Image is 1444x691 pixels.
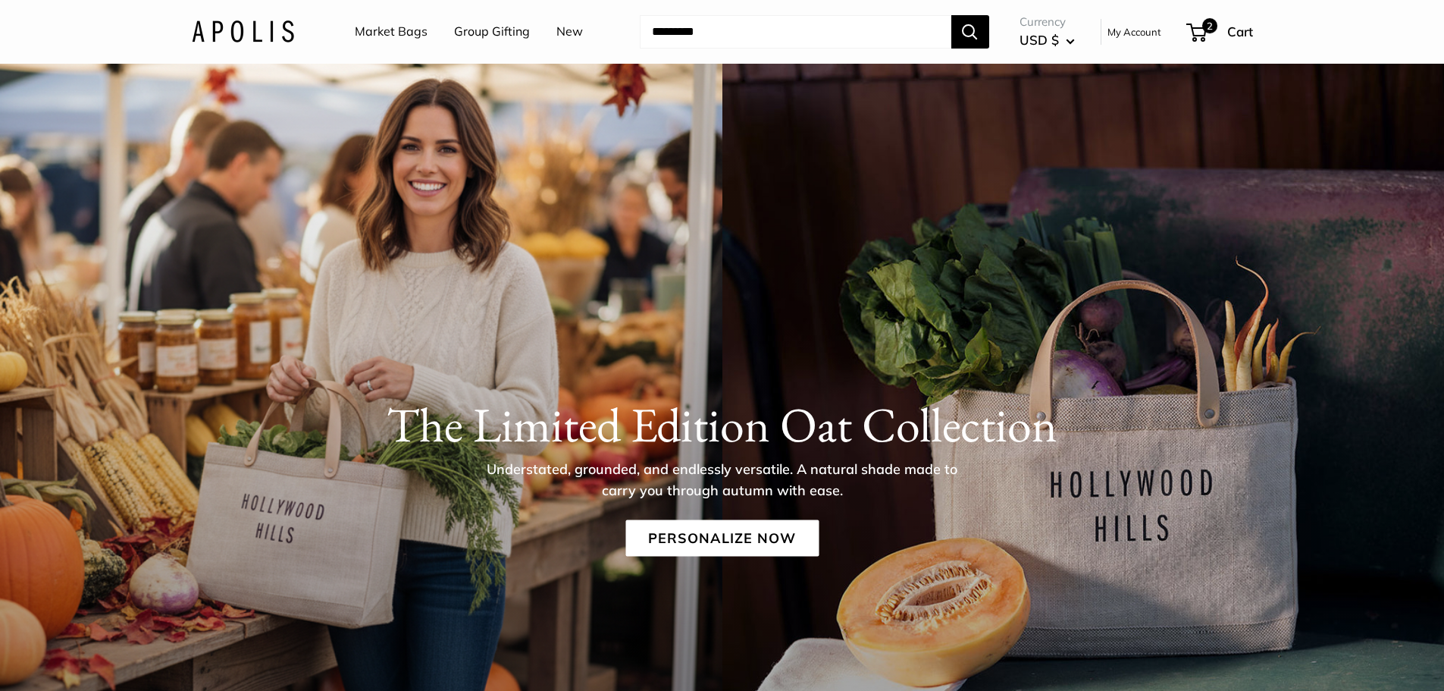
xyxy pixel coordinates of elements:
[640,15,951,49] input: Search...
[1201,18,1217,33] span: 2
[355,20,428,43] a: Market Bags
[625,520,819,556] a: Personalize Now
[1188,20,1253,44] a: 2 Cart
[192,395,1253,453] h1: The Limited Edition Oat Collection
[951,15,989,49] button: Search
[476,458,969,501] p: Understated, grounded, and endlessly versatile. A natural shade made to carry you through autumn ...
[556,20,583,43] a: New
[1227,24,1253,39] span: Cart
[1020,32,1059,48] span: USD $
[454,20,530,43] a: Group Gifting
[192,20,294,42] img: Apolis
[1020,11,1075,33] span: Currency
[1107,23,1161,41] a: My Account
[1020,28,1075,52] button: USD $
